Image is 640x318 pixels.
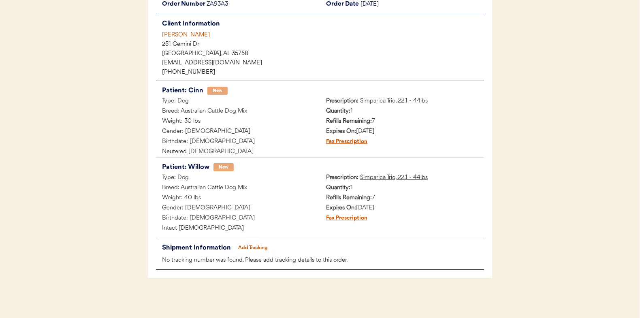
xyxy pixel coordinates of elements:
strong: Refills Remaining: [326,195,372,201]
div: 7 [320,193,484,203]
div: No tracking number was found. Please add tracking details to this order. [156,256,484,266]
button: Add Tracking [233,242,273,254]
strong: Prescription: [326,175,358,181]
div: [PHONE_NUMBER] [162,70,484,75]
u: Simparica Trio, 22.1 - 44lbs [360,175,428,181]
div: Client Information [162,18,484,30]
div: Birthdate: [DEMOGRAPHIC_DATA] [156,137,320,147]
div: [DATE] [320,127,484,137]
strong: Expires On: [326,128,356,134]
div: 1 [320,183,484,193]
div: Fax Prescription [320,137,367,147]
strong: Expires On: [326,205,356,211]
div: [DATE] [320,203,484,213]
strong: Quantity: [326,185,350,191]
div: Patient: Willow [162,162,209,173]
div: Type: Dog [156,173,320,183]
div: Patient: Cinn [162,85,203,96]
div: Gender: [DEMOGRAPHIC_DATA] [156,127,320,137]
div: Shipment Information [162,242,233,254]
div: Type: Dog [156,96,320,107]
div: Weight: 40 lbs [156,193,320,203]
div: [GEOGRAPHIC_DATA], AL 35758 [162,51,484,57]
div: Birthdate: [DEMOGRAPHIC_DATA] [156,213,320,224]
strong: Prescription: [326,98,358,104]
div: 7 [320,117,484,127]
div: Weight: 30 lbs [156,117,320,127]
u: Simparica Trio, 22.1 - 44lbs [360,98,428,104]
strong: Refills Remaining: [326,118,372,124]
strong: Quantity: [326,108,350,114]
div: Neutered [DEMOGRAPHIC_DATA] [156,147,320,157]
div: [EMAIL_ADDRESS][DOMAIN_NAME] [162,60,484,66]
div: 251 Gemini Dr [162,42,484,47]
div: Gender: [DEMOGRAPHIC_DATA] [156,203,320,213]
div: Fax Prescription [320,213,367,224]
div: 1 [320,107,484,117]
div: [PERSON_NAME] [162,31,484,39]
div: Intact [DEMOGRAPHIC_DATA] [156,224,320,234]
div: Breed: Australian Cattle Dog Mix [156,107,320,117]
div: Breed: Australian Cattle Dog Mix [156,183,320,193]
